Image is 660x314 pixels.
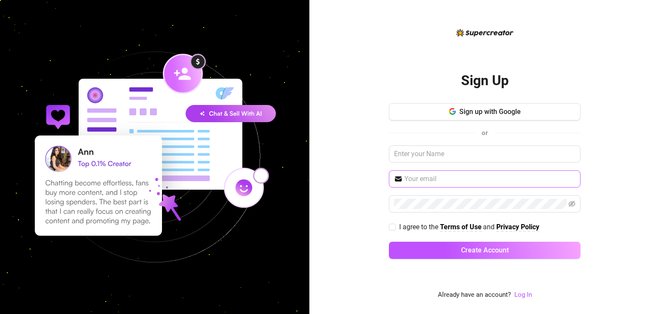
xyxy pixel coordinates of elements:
[440,223,482,232] a: Terms of Use
[514,291,532,299] a: Log In
[568,200,575,207] span: eye-invisible
[514,290,532,300] a: Log In
[404,174,575,184] input: Your email
[389,145,581,163] input: Enter your Name
[482,129,488,137] span: or
[461,72,509,89] h2: Sign Up
[389,242,581,259] button: Create Account
[456,29,513,37] img: logo-BBDzfeDw.svg
[438,290,511,300] span: Already have an account?
[459,108,521,116] span: Sign up with Google
[399,223,440,231] span: I agree to the
[389,103,581,120] button: Sign up with Google
[483,223,496,231] span: and
[496,223,539,232] a: Privacy Policy
[461,246,509,254] span: Create Account
[6,8,303,306] img: signup-background-D0MIrEPF.svg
